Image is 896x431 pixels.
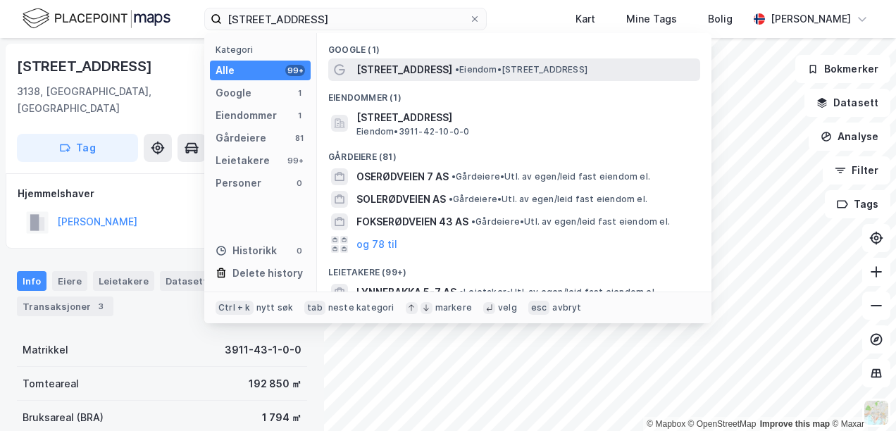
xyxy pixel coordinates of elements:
[356,126,469,137] span: Eiendom • 3911-42-10-0-0
[294,87,305,99] div: 1
[17,296,113,316] div: Transaksjoner
[809,123,890,151] button: Analyse
[826,363,896,431] iframe: Chat Widget
[528,301,550,315] div: esc
[356,284,456,301] span: LYNNEBAKKA 5-7 AS
[317,140,711,165] div: Gårdeiere (81)
[826,363,896,431] div: Kontrollprogram for chat
[216,175,261,192] div: Personer
[823,156,890,185] button: Filter
[17,134,138,162] button: Tag
[317,33,711,58] div: Google (1)
[455,64,459,75] span: •
[23,6,170,31] img: logo.f888ab2527a4732fd821a326f86c7f29.svg
[232,265,303,282] div: Delete history
[294,245,305,256] div: 0
[328,302,394,313] div: neste kategori
[93,271,154,291] div: Leietakere
[455,64,587,75] span: Eiendom • [STREET_ADDRESS]
[356,191,446,208] span: SOLERØDVEIEN AS
[216,62,235,79] div: Alle
[760,419,830,429] a: Improve this map
[459,287,463,297] span: •
[285,155,305,166] div: 99+
[216,301,254,315] div: Ctrl + k
[216,242,277,259] div: Historikk
[23,375,79,392] div: Tomteareal
[262,409,301,426] div: 1 794 ㎡
[771,11,851,27] div: [PERSON_NAME]
[216,152,270,169] div: Leietakere
[688,419,757,429] a: OpenStreetMap
[795,55,890,83] button: Bokmerker
[216,107,277,124] div: Eiendommer
[452,171,650,182] span: Gårdeiere • Utl. av egen/leid fast eiendom el.
[356,168,449,185] span: OSERØDVEIEN 7 AS
[471,216,475,227] span: •
[708,11,733,27] div: Bolig
[216,130,266,146] div: Gårdeiere
[459,287,657,298] span: Leietaker • Utl. av egen/leid fast eiendom el.
[294,177,305,189] div: 0
[249,375,301,392] div: 192 850 ㎡
[317,81,711,106] div: Eiendommer (1)
[356,109,695,126] span: [STREET_ADDRESS]
[647,419,685,429] a: Mapbox
[304,301,325,315] div: tab
[356,61,452,78] span: [STREET_ADDRESS]
[225,342,301,358] div: 3911-43-1-0-0
[17,271,46,291] div: Info
[216,44,311,55] div: Kategori
[23,409,104,426] div: Bruksareal (BRA)
[435,302,472,313] div: markere
[17,55,155,77] div: [STREET_ADDRESS]
[575,11,595,27] div: Kart
[452,171,456,182] span: •
[356,213,468,230] span: FOKSERØDVEIEN 43 AS
[294,132,305,144] div: 81
[18,185,306,202] div: Hjemmelshaver
[804,89,890,117] button: Datasett
[256,302,294,313] div: nytt søk
[825,190,890,218] button: Tags
[52,271,87,291] div: Eiere
[498,302,517,313] div: velg
[449,194,453,204] span: •
[317,256,711,281] div: Leietakere (99+)
[552,302,581,313] div: avbryt
[471,216,670,227] span: Gårdeiere • Utl. av egen/leid fast eiendom el.
[356,236,397,253] button: og 78 til
[449,194,647,205] span: Gårdeiere • Utl. av egen/leid fast eiendom el.
[94,299,108,313] div: 3
[160,271,213,291] div: Datasett
[216,85,251,101] div: Google
[23,342,68,358] div: Matrikkel
[294,110,305,121] div: 1
[17,83,247,117] div: 3138, [GEOGRAPHIC_DATA], [GEOGRAPHIC_DATA]
[222,8,469,30] input: Søk på adresse, matrikkel, gårdeiere, leietakere eller personer
[285,65,305,76] div: 99+
[626,11,677,27] div: Mine Tags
